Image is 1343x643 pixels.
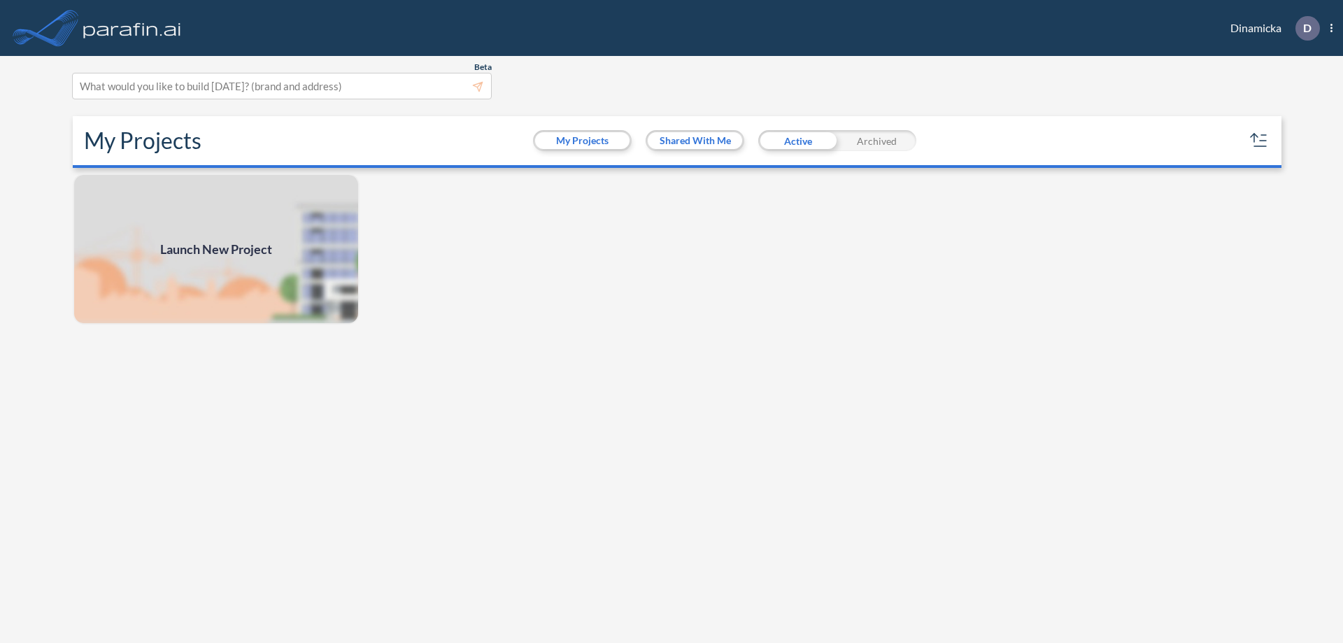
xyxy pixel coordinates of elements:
[73,174,360,325] img: add
[160,240,272,259] span: Launch New Project
[758,130,837,151] div: Active
[1209,16,1333,41] div: Dinamicka
[73,174,360,325] a: Launch New Project
[84,127,201,154] h2: My Projects
[648,132,742,149] button: Shared With Me
[474,62,492,73] span: Beta
[1303,22,1312,34] p: D
[80,14,184,42] img: logo
[837,130,916,151] div: Archived
[1248,129,1270,152] button: sort
[535,132,630,149] button: My Projects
